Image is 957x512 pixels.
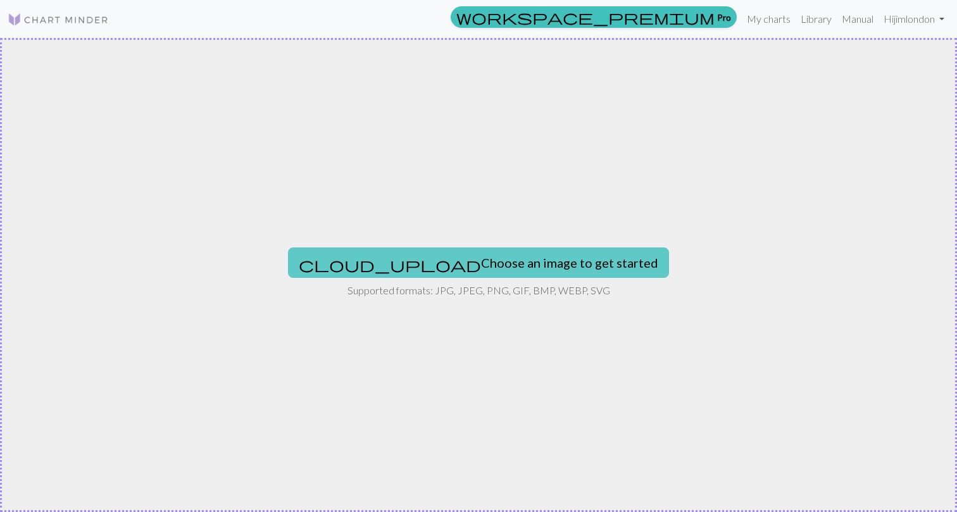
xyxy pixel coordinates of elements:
span: cloud_upload [299,256,481,273]
a: Manual [837,6,879,32]
span: workspace_premium [456,8,715,26]
a: My charts [742,6,796,32]
a: Pro [451,6,737,28]
a: Hijimlondon [879,6,949,32]
p: Supported formats: JPG, JPEG, PNG, GIF, BMP, WEBP, SVG [347,283,610,298]
button: Choose an image to get started [288,247,669,278]
a: Library [796,6,837,32]
img: Logo [8,12,109,27]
